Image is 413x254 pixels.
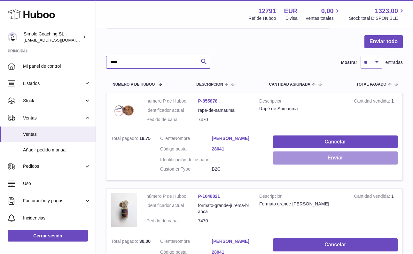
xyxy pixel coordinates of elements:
[212,146,264,152] a: 28041
[23,163,84,169] span: Pedidos
[111,136,139,142] strong: Total pagado
[198,218,250,224] dd: 7470
[23,131,91,137] span: Ventas
[259,193,344,201] strong: Descripción
[349,93,402,131] td: 1
[258,7,276,15] strong: 12791
[111,239,139,245] strong: Total pagado
[248,15,276,21] div: Ref de Huboo
[146,98,198,104] dt: número P de Huboo
[306,15,341,21] span: Ventas totales
[354,98,391,105] strong: Cantidad vendida
[23,81,84,87] span: Listados
[354,194,391,200] strong: Cantidad vendida
[284,7,298,15] strong: EUR
[321,7,334,15] span: 0,00
[160,135,212,143] dt: Nombre
[198,117,250,123] dd: 7470
[198,203,250,215] dd: formato-grande-jurema-blanca
[23,215,91,221] span: Incidencias
[273,135,398,149] button: Cancelar
[24,37,94,42] span: [EMAIL_ADDRESS][DOMAIN_NAME]
[196,82,223,87] span: Descripción
[23,181,91,187] span: Uso
[198,194,220,199] a: P-1048821
[160,136,174,141] span: Cliente
[273,238,398,251] button: Cancelar
[23,147,91,153] span: Añadir pedido manual
[23,115,84,121] span: Ventas
[349,15,405,21] span: Stock total DISPONIBLE
[146,203,198,215] dt: Identificador actual
[146,218,198,224] dt: Pedido de canal
[375,7,398,15] span: 1323,00
[198,107,250,113] dd: rape-de-samauma
[349,7,405,21] a: 1323,00 Stock total DISPONIBLE
[198,98,218,104] a: P-855878
[160,166,212,172] dt: Customer Type
[23,98,84,104] span: Stock
[146,107,198,113] dt: Identificador actual
[356,82,386,87] span: Total pagado
[8,230,88,242] a: Cerrar sesión
[386,59,403,65] span: entradas
[111,98,137,124] img: rape-samauma.jpg
[341,59,357,65] label: Mostrar
[160,157,212,163] dt: Identificación del usuario
[259,98,344,106] strong: Descripción
[160,146,212,154] dt: Código postal
[364,35,403,48] button: Enviar todo
[24,31,81,43] div: Simple Coaching SL
[23,198,84,204] span: Facturación y pagos
[146,193,198,199] dt: número P de Huboo
[306,7,341,21] a: 0,00 Ventas totales
[8,32,17,42] img: info@simplecoaching.es
[111,193,137,227] img: PXL_20250620_105418244-scaled.jpg
[259,201,344,207] div: Formato grande [PERSON_NAME]
[139,239,151,244] span: 30,00
[269,82,310,87] span: Cantidad ASIGNADA
[160,239,174,244] span: Cliente
[349,189,402,234] td: 1
[285,15,298,21] div: Divisa
[273,151,398,165] button: Enviar
[146,117,198,123] dt: Pedido de canal
[212,238,264,244] a: [PERSON_NAME]
[212,135,264,142] a: [PERSON_NAME]
[113,82,155,87] span: número P de Huboo
[23,63,91,69] span: Mi panel de control
[160,238,212,246] dt: Nombre
[259,106,344,112] div: Rapé de Samaúma
[212,166,264,172] dd: B2C
[139,136,151,141] span: 18,75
